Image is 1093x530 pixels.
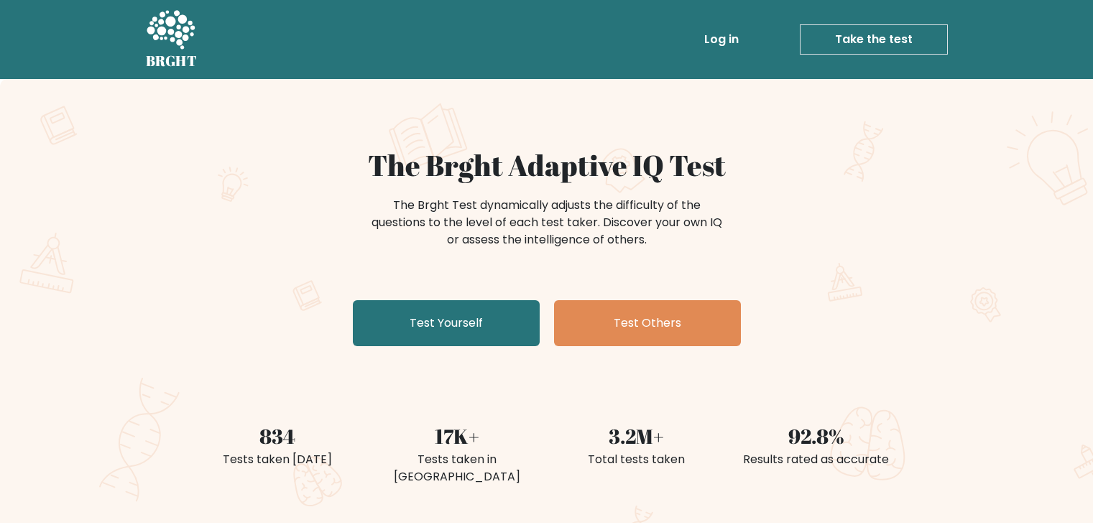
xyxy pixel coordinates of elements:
div: Total tests taken [555,451,718,468]
div: 834 [196,421,359,451]
a: Take the test [800,24,948,55]
a: Test Others [554,300,741,346]
div: 92.8% [735,421,898,451]
div: Tests taken [DATE] [196,451,359,468]
div: 3.2M+ [555,421,718,451]
div: The Brght Test dynamically adjusts the difficulty of the questions to the level of each test take... [367,197,727,248]
div: Tests taken in [GEOGRAPHIC_DATA] [376,451,538,485]
a: BRGHT [146,6,198,73]
h1: The Brght Adaptive IQ Test [196,148,898,182]
div: Results rated as accurate [735,451,898,468]
h5: BRGHT [146,52,198,70]
a: Log in [698,25,744,54]
a: Test Yourself [353,300,540,346]
div: 17K+ [376,421,538,451]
